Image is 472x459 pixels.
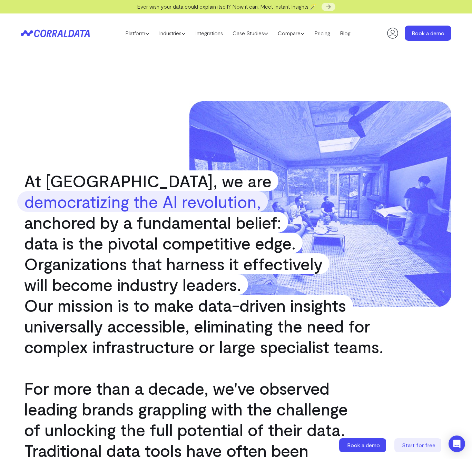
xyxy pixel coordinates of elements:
span: At [GEOGRAPHIC_DATA], we are [17,170,278,191]
a: Pricing [309,28,335,38]
span: Start for free [402,442,435,448]
span: anchored by a fundamental belief: [17,212,288,233]
a: Case Studies [228,28,273,38]
a: Integrations [190,28,228,38]
a: Industries [154,28,190,38]
span: Book a demo [347,442,380,448]
a: Start for free [394,438,443,452]
a: Blog [335,28,355,38]
span: Our mission is to make data-driven insights [17,295,353,316]
span: complex infrastructure or large specialist teams. [17,336,390,357]
span: Organizations that harness it effectively [17,253,330,274]
a: Book a demo [339,438,387,452]
span: For more than a decade, we've observed [17,378,336,399]
span: leading brands grappling with the challenge [17,399,355,419]
a: Compare [273,28,309,38]
div: Open Intercom Messenger [449,435,465,452]
a: Platform [120,28,154,38]
a: Book a demo [405,26,451,41]
span: Ever wish your data could explain itself? Now it can. Meet Instant Insights 🪄 [137,3,317,10]
span: will become industry leaders. [17,274,248,295]
span: universally accessible, eliminating the need for [17,316,377,336]
strong: democratizing the AI revolution, [17,191,268,212]
span: data is the pivotal competitive edge. [17,233,303,253]
span: of unlocking the full potential of their data. [17,419,352,440]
